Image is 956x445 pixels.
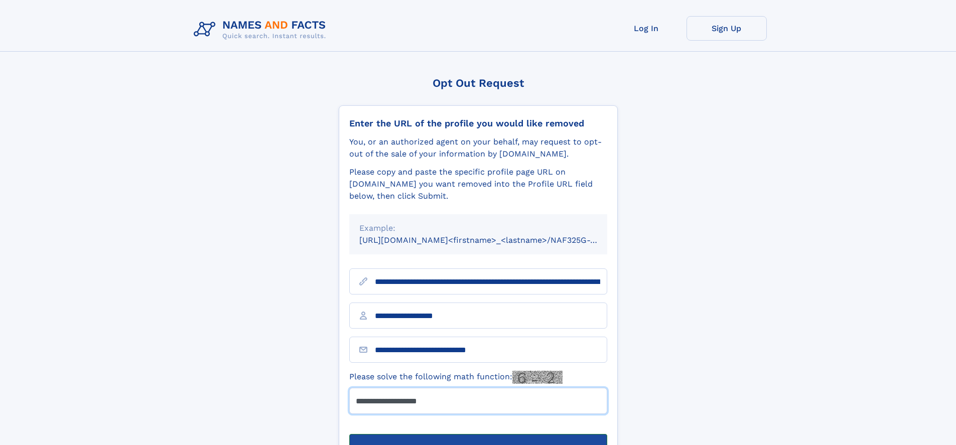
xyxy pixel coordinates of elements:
div: Enter the URL of the profile you would like removed [349,118,607,129]
div: Example: [359,222,597,234]
a: Log In [606,16,687,41]
div: Opt Out Request [339,77,618,89]
small: [URL][DOMAIN_NAME]<firstname>_<lastname>/NAF325G-xxxxxxxx [359,235,626,245]
label: Please solve the following math function: [349,371,563,384]
div: Please copy and paste the specific profile page URL on [DOMAIN_NAME] you want removed into the Pr... [349,166,607,202]
a: Sign Up [687,16,767,41]
img: Logo Names and Facts [190,16,334,43]
div: You, or an authorized agent on your behalf, may request to opt-out of the sale of your informatio... [349,136,607,160]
